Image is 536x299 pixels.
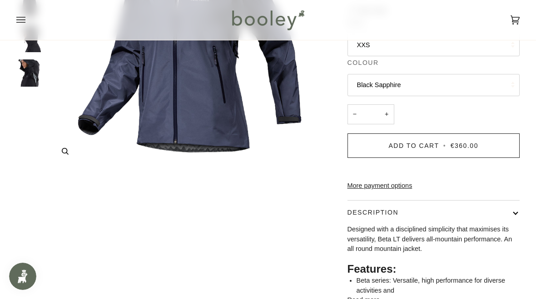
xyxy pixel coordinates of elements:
span: Add to Cart [388,142,439,149]
iframe: Button to open loyalty program pop-up [9,263,36,290]
a: More payment options [347,181,520,191]
button: Description [347,201,520,225]
button: − [347,104,362,125]
input: Quantity [347,104,394,125]
button: XXS [347,34,520,56]
button: + [379,104,394,125]
button: Black Sapphire [347,74,520,96]
p: Designed with a disciplined simplicity that maximises its versatility, Beta LT delivers all-mount... [347,225,520,254]
img: Booley [228,7,308,33]
button: Add to Cart • €360.00 [347,133,520,158]
span: €360.00 [451,142,478,149]
li: Beta series: Versatile, high performance for diverse activities and [357,276,520,295]
img: Arc'Teryx Women's Beta LT Jacket - Booley Galway [16,59,44,87]
span: Colour [347,58,379,68]
span: • [442,142,448,149]
h2: Features: [347,262,520,276]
